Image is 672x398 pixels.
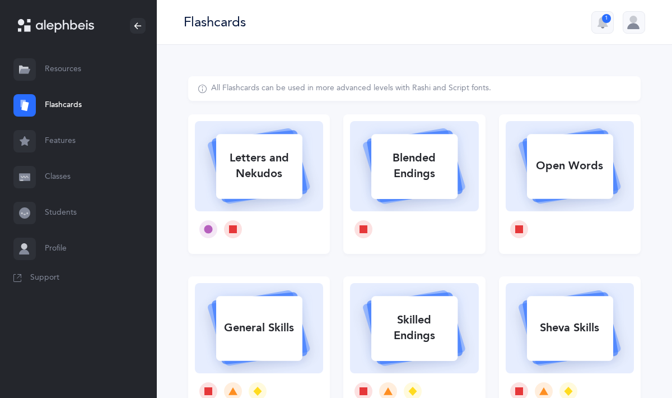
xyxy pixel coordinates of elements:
[370,306,459,350] div: Skilled Endings
[602,14,611,23] div: 1
[214,144,304,188] div: Letters and Nekudos
[525,313,614,343] div: Sheva Skills
[370,144,459,188] div: Blended Endings
[211,83,491,94] div: All Flashcards can be used in more advanced levels with Rashi and Script fonts.
[30,272,59,284] span: Support
[184,13,246,31] div: Flashcards
[591,11,614,34] button: 1
[214,313,304,343] div: General Skills
[525,151,614,181] div: Open Words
